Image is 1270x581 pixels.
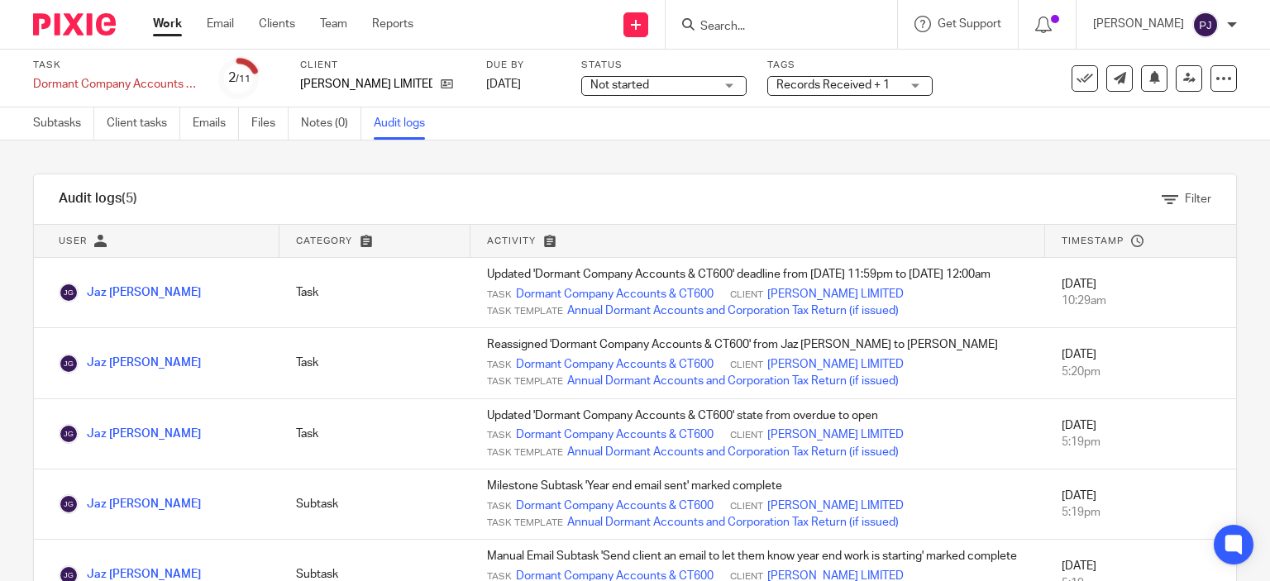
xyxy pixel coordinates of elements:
[730,429,763,442] span: Client
[59,236,87,245] span: User
[236,74,251,83] small: /11
[279,469,470,540] td: Subtask
[487,375,563,388] span: Task Template
[487,359,512,372] span: Task
[1192,12,1219,38] img: svg%3E
[1045,258,1236,328] td: [DATE]
[59,494,79,514] img: Jaz Grewal
[487,236,536,245] span: Activity
[279,328,470,398] td: Task
[1045,328,1236,398] td: [DATE]
[767,426,904,443] a: [PERSON_NAME] LIMITED
[374,107,437,140] a: Audit logs
[279,398,470,469] td: Task
[59,428,201,440] a: Jaz [PERSON_NAME]
[567,514,899,531] a: Annual Dormant Accounts and Corporation Tax Return (if issued)
[730,359,763,372] span: Client
[33,76,198,93] div: Dormant Company Accounts & CT600
[1062,236,1124,245] span: Timestamp
[581,59,747,72] label: Status
[372,16,413,32] a: Reports
[33,107,94,140] a: Subtasks
[300,76,432,93] p: [PERSON_NAME] LIMITED
[59,498,201,510] a: Jaz [PERSON_NAME]
[251,107,289,140] a: Files
[487,288,512,302] span: Task
[730,500,763,513] span: Client
[470,398,1045,469] td: Updated 'Dormant Company Accounts & CT600' state from overdue to open
[470,328,1045,398] td: Reassigned 'Dormant Company Accounts & CT600' from Jaz [PERSON_NAME] to [PERSON_NAME]
[1062,364,1220,380] div: 5:20pm
[59,569,201,580] a: Jaz [PERSON_NAME]
[59,283,79,302] img: Jaz Grewal
[153,16,182,32] a: Work
[300,59,466,72] label: Client
[516,286,714,302] a: Dormant Company Accounts & CT600
[59,354,79,374] img: Jaz Grewal
[590,79,649,91] span: Not started
[107,107,180,140] a: Client tasks
[1045,398,1236,469] td: [DATE]
[516,356,714,373] a: Dormant Company Accounts & CT600
[33,13,116,36] img: Pixie
[767,286,904,302] a: [PERSON_NAME] LIMITED
[699,20,847,35] input: Search
[516,498,714,514] a: Dormant Company Accounts & CT600
[767,498,904,514] a: [PERSON_NAME] LIMITED
[1062,434,1220,450] div: 5:19pm
[279,258,470,328] td: Task
[567,302,899,319] a: Annual Dormant Accounts and Corporation Tax Return (if issued)
[776,79,890,91] span: Records Received + 1
[767,356,904,373] a: [PERSON_NAME] LIMITED
[1062,504,1220,521] div: 5:19pm
[296,236,352,245] span: Category
[320,16,347,32] a: Team
[1062,293,1220,309] div: 10:29am
[567,373,899,389] a: Annual Dormant Accounts and Corporation Tax Return (if issued)
[193,107,239,140] a: Emails
[567,444,899,460] a: Annual Dormant Accounts and Corporation Tax Return (if issued)
[487,517,563,530] span: Task Template
[1093,16,1184,32] p: [PERSON_NAME]
[470,469,1045,540] td: Milestone Subtask 'Year end email sent' marked complete
[301,107,361,140] a: Notes (0)
[228,69,251,88] div: 2
[487,305,563,318] span: Task Template
[767,59,933,72] label: Tags
[207,16,234,32] a: Email
[486,79,521,90] span: [DATE]
[259,16,295,32] a: Clients
[470,258,1045,328] td: Updated 'Dormant Company Accounts & CT600' deadline from [DATE] 11:59pm to [DATE] 12:00am
[486,59,561,72] label: Due by
[33,76,198,93] div: Dormant Company Accounts &amp; CT600
[487,429,512,442] span: Task
[59,357,201,369] a: Jaz [PERSON_NAME]
[516,426,714,443] a: Dormant Company Accounts & CT600
[59,424,79,444] img: Jaz Grewal
[1185,193,1211,205] span: Filter
[487,446,563,460] span: Task Template
[938,18,1001,30] span: Get Support
[33,59,198,72] label: Task
[1045,469,1236,540] td: [DATE]
[730,288,763,302] span: Client
[487,500,512,513] span: Task
[59,287,201,298] a: Jaz [PERSON_NAME]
